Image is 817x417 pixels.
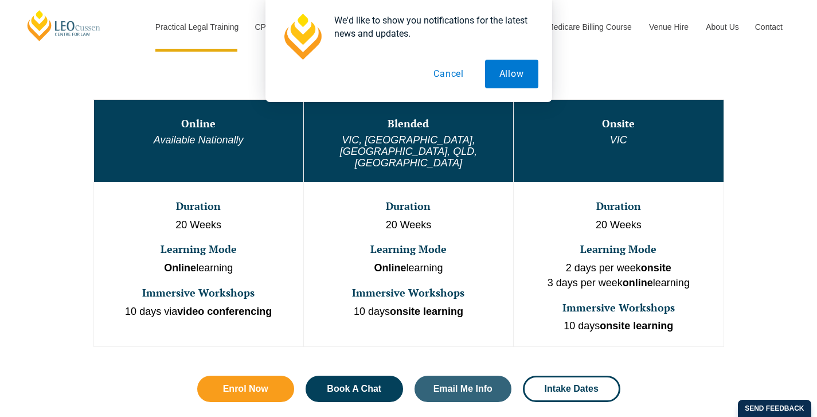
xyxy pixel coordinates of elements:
[95,201,302,212] h3: Duration
[305,305,512,319] p: 10 days
[95,305,302,319] p: 10 days via
[305,201,512,212] h3: Duration
[515,201,722,212] h3: Duration
[515,261,722,290] p: 2 days per week 3 days per week learning
[305,287,512,299] h3: Immersive Workshops
[545,384,599,393] span: Intake Dates
[306,376,403,402] a: Book A Chat
[419,60,478,88] button: Cancel
[374,262,406,274] strong: Online
[305,244,512,255] h3: Learning Mode
[279,14,325,60] img: notification icon
[390,306,463,317] strong: onsite learning
[197,376,295,402] a: Enrol Now
[515,302,722,314] h3: Immersive Workshops
[305,118,512,130] h3: Blended
[177,306,272,317] strong: video conferencing
[305,261,512,276] p: learning
[154,134,244,146] em: Available Nationally
[95,287,302,299] h3: Immersive Workshops
[515,319,722,334] p: 10 days
[515,244,722,255] h3: Learning Mode
[327,384,381,393] span: Book A Chat
[485,60,538,88] button: Allow
[415,376,512,402] a: Email Me Info
[305,218,512,233] p: 20 Weeks
[164,262,196,274] strong: Online
[325,14,538,40] div: We'd like to show you notifications for the latest news and updates.
[95,118,302,130] h3: Online
[515,218,722,233] p: 20 Weeks
[623,277,653,289] strong: online
[95,244,302,255] h3: Learning Mode
[340,134,477,169] em: VIC, [GEOGRAPHIC_DATA], [GEOGRAPHIC_DATA], QLD, [GEOGRAPHIC_DATA]
[433,384,492,393] span: Email Me Info
[223,384,268,393] span: Enrol Now
[600,320,673,332] strong: onsite learning
[610,134,627,146] em: VIC
[515,118,722,130] h3: Onsite
[95,218,302,233] p: 20 Weeks
[641,262,671,274] strong: onsite
[95,261,302,276] p: learning
[523,376,620,402] a: Intake Dates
